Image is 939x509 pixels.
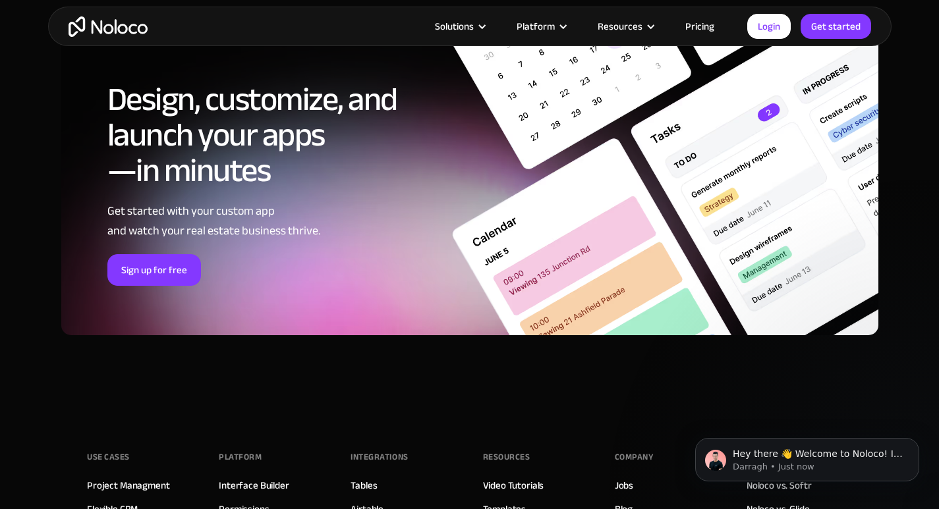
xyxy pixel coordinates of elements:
[517,18,555,35] div: Platform
[69,16,148,37] a: home
[107,201,440,241] div: Get started with your custom app and watch your real estate business thrive.
[581,18,669,35] div: Resources
[598,18,642,35] div: Resources
[747,14,791,39] a: Login
[615,447,654,467] div: Company
[219,477,289,494] a: Interface Builder
[435,18,474,35] div: Solutions
[107,82,440,188] h2: Design, customize, and launch your apps —in minutes
[483,477,544,494] a: Video Tutorials
[615,477,633,494] a: Jobs
[418,18,500,35] div: Solutions
[675,410,939,502] iframe: Intercom notifications message
[87,477,169,494] a: Project Managment
[801,14,871,39] a: Get started
[219,447,262,467] div: Platform
[87,447,130,467] div: Use Cases
[351,477,377,494] a: Tables
[669,18,731,35] a: Pricing
[483,447,530,467] div: Resources
[351,447,408,467] div: INTEGRATIONS
[107,254,201,286] a: Sign up for free
[500,18,581,35] div: Platform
